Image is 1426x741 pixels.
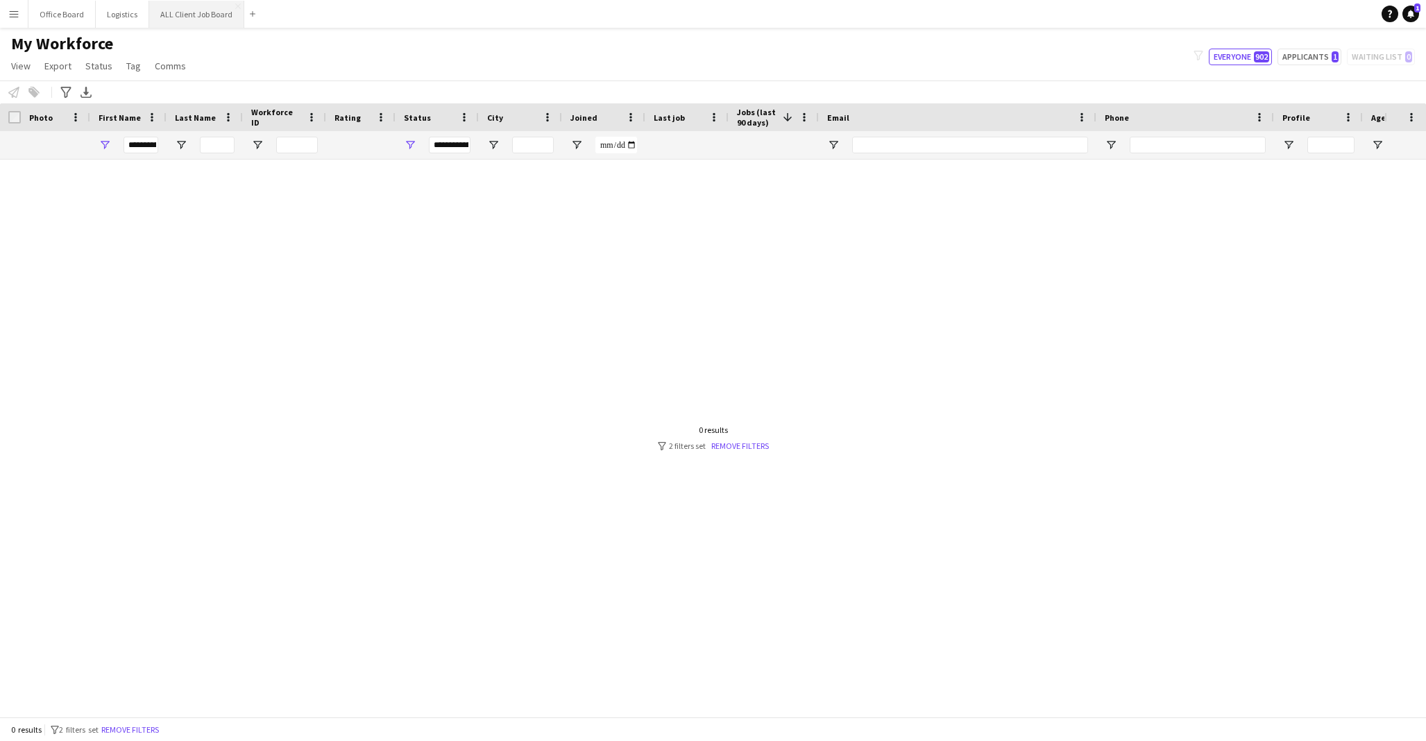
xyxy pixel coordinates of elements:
button: Remove filters [99,722,162,738]
span: Phone [1105,112,1129,123]
button: ALL Client Job Board [149,1,244,28]
a: Comms [149,57,192,75]
a: 1 [1402,6,1419,22]
span: My Workforce [11,33,113,54]
div: 0 results [658,425,769,435]
span: Status [85,60,112,72]
input: First Name Filter Input [124,137,158,153]
a: Status [80,57,118,75]
a: Export [39,57,77,75]
span: Photo [29,112,53,123]
a: Tag [121,57,146,75]
div: 2 filters set [658,441,769,451]
span: City [487,112,503,123]
span: Email [827,112,849,123]
input: Workforce ID Filter Input [276,137,318,153]
button: Open Filter Menu [175,139,187,151]
button: Open Filter Menu [487,139,500,151]
span: Last Name [175,112,216,123]
input: Email Filter Input [852,137,1088,153]
button: Open Filter Menu [404,139,416,151]
button: Open Filter Menu [1105,139,1117,151]
span: Workforce ID [251,107,301,128]
span: Tag [126,60,141,72]
input: Last Name Filter Input [200,137,235,153]
button: Everyone902 [1209,49,1272,65]
a: Remove filters [711,441,769,451]
span: View [11,60,31,72]
span: Last job [654,112,685,123]
input: City Filter Input [512,137,554,153]
input: Phone Filter Input [1130,137,1266,153]
span: 1 [1414,3,1420,12]
span: Age [1371,112,1386,123]
button: Applicants1 [1278,49,1341,65]
span: Profile [1282,112,1310,123]
button: Open Filter Menu [570,139,583,151]
button: Logistics [96,1,149,28]
app-action-btn: Export XLSX [78,84,94,101]
span: Comms [155,60,186,72]
span: Jobs (last 90 days) [737,107,777,128]
button: Open Filter Menu [827,139,840,151]
button: Open Filter Menu [251,139,264,151]
input: Joined Filter Input [595,137,637,153]
input: Column with Header Selection [8,111,21,123]
span: First Name [99,112,141,123]
button: Office Board [28,1,96,28]
span: Rating [334,112,361,123]
span: Joined [570,112,597,123]
button: Open Filter Menu [1371,139,1384,151]
app-action-btn: Advanced filters [58,84,74,101]
span: Export [44,60,71,72]
a: View [6,57,36,75]
span: 1 [1332,51,1339,62]
span: 902 [1254,51,1269,62]
button: Open Filter Menu [99,139,111,151]
span: 2 filters set [59,724,99,735]
span: Status [404,112,431,123]
button: Open Filter Menu [1282,139,1295,151]
input: Profile Filter Input [1307,137,1355,153]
